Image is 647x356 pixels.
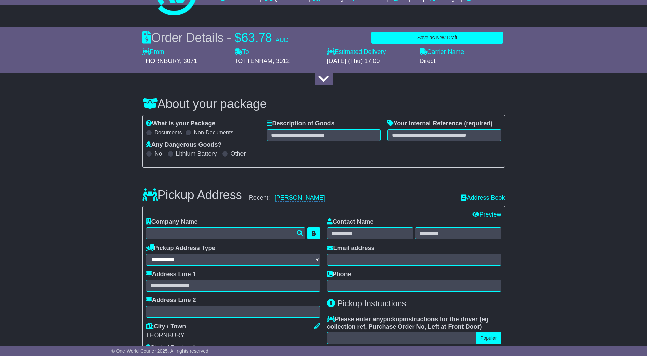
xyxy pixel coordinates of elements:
h3: About your package [142,97,505,111]
label: Your Internal Reference (required) [387,120,493,128]
span: © One World Courier 2025. All rights reserved. [111,348,210,354]
a: [PERSON_NAME] [275,194,325,202]
label: From [142,48,164,56]
span: THORNBURY [142,58,180,64]
span: eg collection ref, Purchase Order No, Left at Front Door [327,316,489,330]
label: Address Line 1 [146,271,196,278]
label: Description of Goods [267,120,335,128]
label: State / Postcode [146,344,198,352]
label: Contact Name [327,218,374,226]
label: Non-Documents [194,129,233,136]
label: No [155,150,162,158]
span: AUD [276,36,289,43]
span: , 3012 [273,58,290,64]
label: Pickup Address Type [146,244,216,252]
label: To [235,48,249,56]
a: Preview [472,211,501,218]
label: Please enter any instructions for the driver ( ) [327,316,501,330]
span: pickup [383,316,403,323]
span: Pickup Instructions [337,299,406,308]
div: Order Details - [142,30,289,45]
label: Other [231,150,246,158]
div: Direct [420,58,505,65]
div: THORNBURY [146,332,320,339]
button: Save as New Draft [371,32,503,44]
label: Email address [327,244,375,252]
label: Phone [327,271,351,278]
label: Carrier Name [420,48,464,56]
label: Lithium Battery [176,150,217,158]
label: Address Line 2 [146,297,196,304]
span: TOTTENHAM [235,58,273,64]
span: , 3071 [180,58,197,64]
label: City / Town [146,323,186,330]
span: $ [235,31,241,45]
label: Company Name [146,218,198,226]
label: What is your Package [146,120,216,128]
h3: Pickup Address [142,188,242,202]
a: Address Book [461,194,505,202]
div: Recent: [249,194,455,202]
div: [DATE] (Thu) 17:00 [327,58,413,65]
button: Popular [476,332,501,344]
label: Documents [155,129,182,136]
label: Estimated Delivery [327,48,413,56]
span: 63.78 [241,31,272,45]
label: Any Dangerous Goods? [146,141,222,149]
